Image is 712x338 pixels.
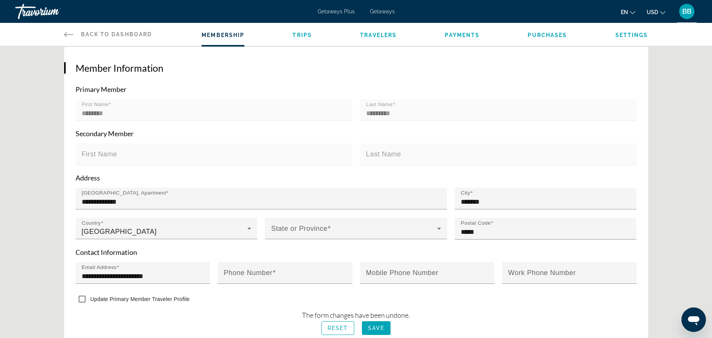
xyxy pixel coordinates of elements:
[621,9,628,15] span: en
[621,6,635,18] button: Change language
[370,8,395,14] a: Getaways
[15,2,92,21] a: Travorium
[82,150,118,158] mat-label: First Name
[362,321,391,335] button: Save
[366,101,392,107] mat-label: Last Name
[76,129,637,138] p: Secondary Member
[360,32,397,38] a: Travelers
[445,32,480,38] a: Payments
[677,3,697,19] button: User Menu
[90,296,190,302] span: Update Primary Member Traveler Profile
[82,228,157,235] span: [GEOGRAPHIC_DATA]
[647,9,658,15] span: USD
[366,150,401,158] mat-label: Last Name
[82,264,117,270] mat-label: Email Address
[328,325,348,331] span: Reset
[461,190,470,196] mat-label: City
[76,174,637,182] p: Address
[508,269,576,277] mat-label: Work Phone Number
[528,32,567,38] a: Purchases
[647,6,665,18] button: Change currency
[368,325,384,331] span: Save
[82,190,166,196] mat-label: [GEOGRAPHIC_DATA], Apartment
[681,307,706,332] iframe: Button to launch messaging window
[202,32,244,38] a: Membership
[82,220,101,226] mat-label: Country
[82,101,108,107] mat-label: First Name
[224,269,273,277] mat-label: Phone Number
[615,32,648,38] a: Settings
[76,248,637,256] p: Contact Information
[302,311,410,319] span: The form changes have been undone.
[318,8,355,14] a: Getaways Plus
[81,31,152,37] span: Back to Dashboard
[366,269,439,277] mat-label: Mobile Phone Number
[461,220,491,226] mat-label: Postal Code
[76,85,637,93] p: Primary Member
[271,225,328,232] mat-label: State or Province
[64,23,152,46] a: Back to Dashboard
[321,321,354,335] button: Reset
[292,32,312,38] a: Trips
[682,8,691,15] span: BB
[76,62,637,74] h3: Member Information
